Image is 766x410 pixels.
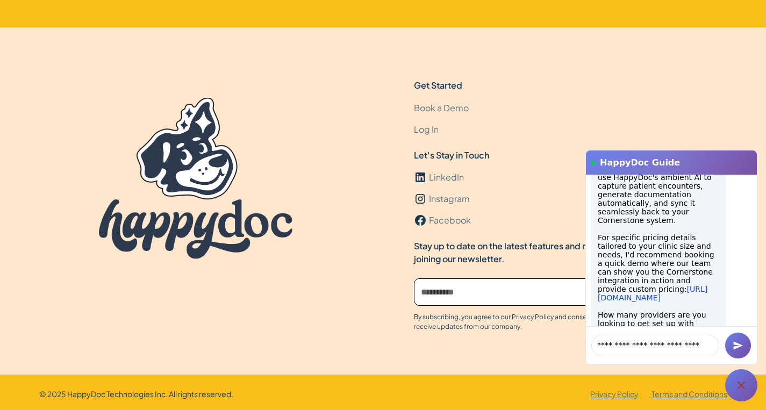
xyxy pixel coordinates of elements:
[414,119,439,140] a: Log In
[414,167,464,188] a: LinkedIn
[414,97,469,119] a: Book a Demo
[414,210,471,231] a: Facebook
[39,389,233,400] div: © 2025 HappyDoc Technologies Inc. All rights reserved.
[414,278,715,306] form: Email Form
[590,389,639,400] a: Privacy Policy
[414,149,489,162] div: Let's Stay in Touch
[652,389,727,400] a: Terms and Conditions
[414,79,462,92] div: Get Started
[429,192,470,205] div: Instagram
[429,214,471,227] div: Facebook
[414,240,629,265] div: Stay up to date on the latest features and releases by joining our newsletter.
[429,171,464,184] div: LinkedIn
[414,312,619,332] div: By subscribing, you agree to our Privacy Policy and consent to receive updates from our company.
[99,98,292,259] img: HappyDoc Logo.
[414,188,470,210] a: Instagram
